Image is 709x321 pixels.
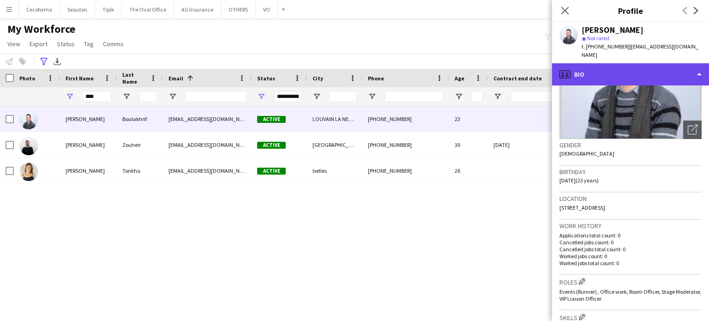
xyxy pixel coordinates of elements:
input: Last Name Filter Input [139,91,157,102]
div: Open photos pop-in [683,121,702,139]
button: Tipik [95,0,122,18]
button: OTHERS [221,0,256,18]
span: Last Name [122,71,146,85]
p: Cancelled jobs total count: 0 [559,246,702,253]
button: Open Filter Menu [455,92,463,101]
img: Anastasia Tonkha [19,163,38,181]
button: Open Filter Menu [168,92,177,101]
p: Worked jobs total count: 0 [559,260,702,266]
input: City Filter Input [329,91,357,102]
button: Open Filter Menu [66,92,74,101]
span: Events (Runner) , Office work, Room Officer, Stage Moderator, VIP Liaison Officer [559,288,701,302]
input: First Name Filter Input [82,91,111,102]
a: Status [53,38,78,50]
div: [PERSON_NAME] [60,132,117,157]
a: Comms [99,38,127,50]
span: Contract end date [493,75,542,82]
div: [GEOGRAPHIC_DATA] [307,132,362,157]
img: Anas Boulakhrif [19,111,38,129]
span: Status [57,40,75,48]
h3: Gender [559,141,702,149]
input: Age Filter Input [471,91,482,102]
span: t. [PHONE_NUMBER] [582,43,630,50]
button: The Oval Office [122,0,174,18]
span: View [7,40,20,48]
h3: Work history [559,222,702,230]
div: LOUVAIN LA NEUVE [307,106,362,132]
span: [DATE] (23 years) [559,177,599,184]
img: Anas Zouheir [19,137,38,155]
p: Cancelled jobs count: 0 [559,239,702,246]
span: [DATE] [493,141,510,148]
span: Not rated [587,35,609,42]
span: City [312,75,323,82]
span: Active [257,168,286,175]
div: 23 [449,106,488,132]
span: Status [257,75,275,82]
p: Applications total count: 0 [559,232,702,239]
span: My Workforce [7,22,75,36]
div: [EMAIL_ADDRESS][DOMAIN_NAME] [163,132,252,157]
h3: Location [559,194,702,203]
span: | [EMAIL_ADDRESS][DOMAIN_NAME] [582,43,698,58]
div: [EMAIL_ADDRESS][DOMAIN_NAME] [163,158,252,183]
input: Contract end date Filter Input [510,91,575,102]
button: Open Filter Menu [493,92,502,101]
app-action-btn: Export XLSX [52,56,63,67]
button: Open Filter Menu [257,92,265,101]
div: 30 [449,132,488,157]
a: View [4,38,24,50]
button: Open Filter Menu [312,92,321,101]
span: Phone [368,75,384,82]
span: Comms [103,40,124,48]
div: Ixelles [307,158,362,183]
span: [DEMOGRAPHIC_DATA] [559,150,614,157]
span: Age [455,75,464,82]
input: Email Filter Input [185,91,246,102]
div: [PHONE_NUMBER] [362,158,449,183]
span: Photo [19,75,35,82]
span: Active [257,142,286,149]
span: Export [30,40,48,48]
a: Tag [80,38,97,50]
div: [PERSON_NAME] [60,106,117,132]
div: 26 [449,158,488,183]
div: Tonkha [117,158,163,183]
span: Tag [84,40,94,48]
div: Bio [552,63,709,85]
span: First Name [66,75,94,82]
div: [PERSON_NAME] [582,26,643,34]
button: Seauton [60,0,95,18]
div: [PHONE_NUMBER] [362,106,449,132]
div: [PHONE_NUMBER] [362,132,449,157]
input: Phone Filter Input [385,91,444,102]
h3: Birthday [559,168,702,176]
div: [EMAIL_ADDRESS][DOMAIN_NAME] [163,106,252,132]
button: Open Filter Menu [122,92,131,101]
div: Zouheir [117,132,163,157]
button: Cecoforma [19,0,60,18]
h3: Roles [559,277,702,286]
button: AG Insurance [174,0,221,18]
app-action-btn: Advanced filters [38,56,49,67]
button: Open Filter Menu [368,92,376,101]
p: Worked jobs count: 0 [559,253,702,260]
span: [STREET_ADDRESS] [559,204,605,211]
h3: Profile [552,5,709,17]
span: Email [168,75,183,82]
a: Export [26,38,51,50]
div: Boulakhrif [117,106,163,132]
div: [PERSON_NAME] [60,158,117,183]
span: Active [257,116,286,123]
button: VO [256,0,278,18]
